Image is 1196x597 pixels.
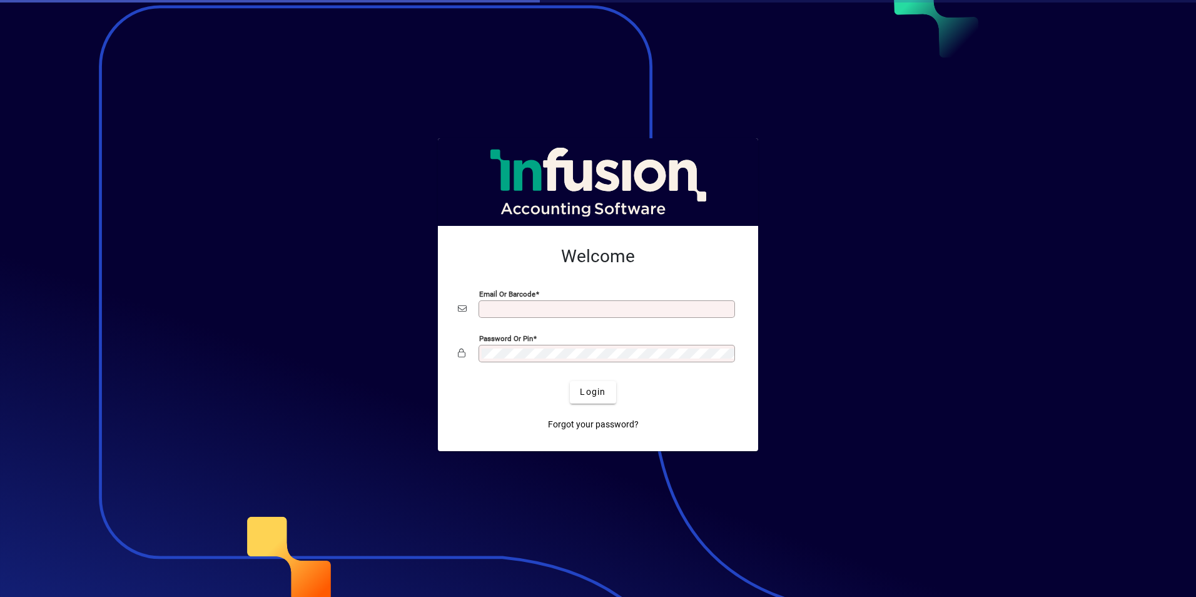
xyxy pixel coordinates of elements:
span: Forgot your password? [548,418,639,431]
a: Forgot your password? [543,414,644,436]
mat-label: Email or Barcode [479,289,535,298]
span: Login [580,385,606,399]
h2: Welcome [458,246,738,267]
button: Login [570,381,616,404]
mat-label: Password or Pin [479,334,533,342]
